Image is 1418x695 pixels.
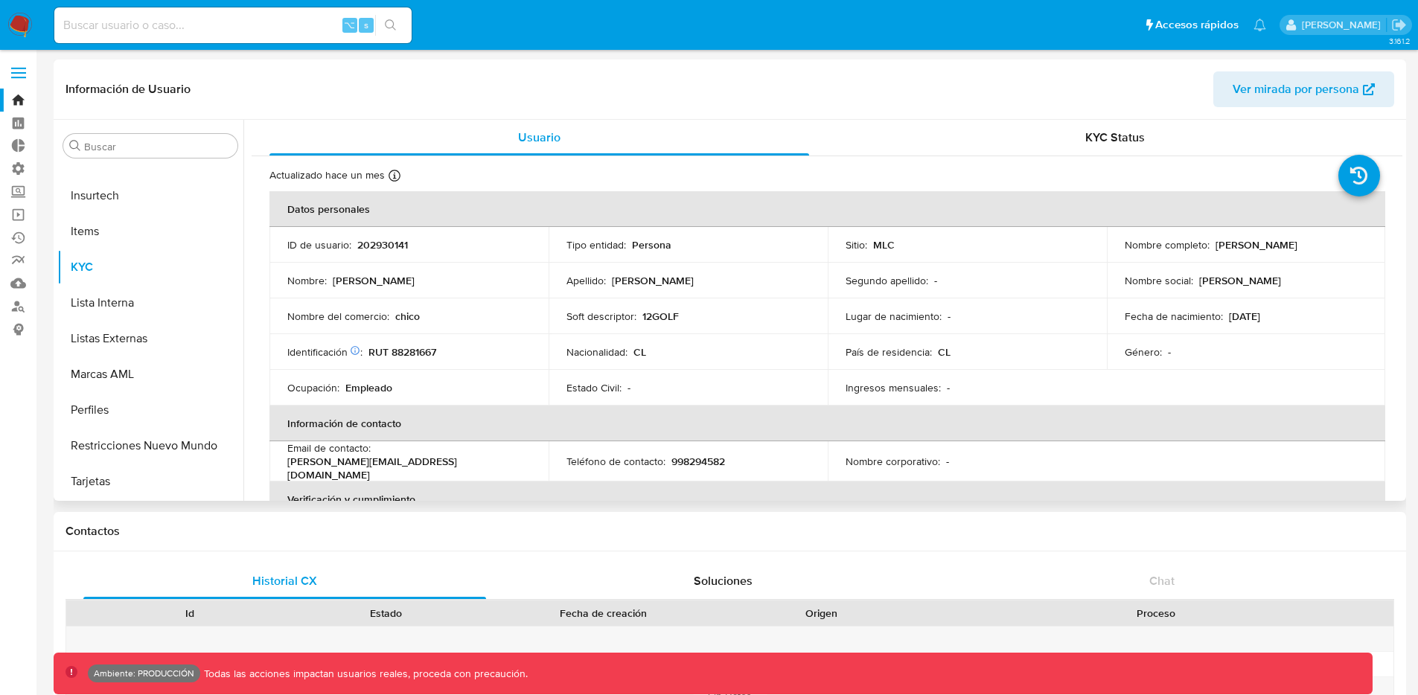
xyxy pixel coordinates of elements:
p: 202930141 [357,238,408,252]
p: ID de usuario : [287,238,351,252]
span: Historial CX [252,572,317,589]
p: Nombre : [287,274,327,287]
span: s [364,18,368,32]
div: Estado [298,606,473,621]
p: - [947,381,950,394]
a: Notificaciones [1253,19,1266,31]
p: 12GOLF [642,310,679,323]
div: Fecha de creación [494,606,713,621]
span: KYC Status [1085,129,1145,146]
p: Tipo entidad : [566,238,626,252]
p: - [946,455,949,468]
button: Insurtech [57,178,243,214]
p: Género : [1125,345,1162,359]
p: Ingresos mensuales : [846,381,941,394]
p: [PERSON_NAME] [612,274,694,287]
p: [DATE] [1229,310,1260,323]
p: chico [395,310,420,323]
button: Perfiles [57,392,243,428]
p: [PERSON_NAME] [1216,238,1297,252]
p: Fecha de nacimiento : [1125,310,1223,323]
span: Ver mirada por persona [1233,71,1359,107]
div: Proceso [930,606,1383,621]
p: Soft descriptor : [566,310,636,323]
span: Accesos rápidos [1155,17,1239,33]
h1: Información de Usuario [66,82,191,97]
th: Información de contacto [269,406,1385,441]
div: Origen [734,606,909,621]
p: CL [938,345,951,359]
a: Salir [1391,17,1407,33]
p: Nombre del comercio : [287,310,389,323]
button: Restricciones Nuevo Mundo [57,428,243,464]
span: Chat [1149,572,1175,589]
p: - [948,310,951,323]
p: MLC [873,238,895,252]
th: Verificación y cumplimiento [269,481,1385,517]
p: [PERSON_NAME] [333,274,415,287]
button: Ver mirada por persona [1213,71,1394,107]
h1: Contactos [66,524,1394,539]
p: Actualizado hace un mes [269,168,385,182]
p: Lugar de nacimiento : [846,310,942,323]
div: Id [103,606,278,621]
p: Nombre social : [1125,274,1193,287]
p: Nombre corporativo : [846,455,940,468]
p: Nacionalidad : [566,345,627,359]
span: Soluciones [694,572,753,589]
button: search-icon [375,15,406,36]
p: Segundo apellido : [846,274,928,287]
th: Datos personales [269,191,1385,227]
p: Apellido : [566,274,606,287]
p: - [627,381,630,394]
p: Nombre completo : [1125,238,1210,252]
p: Ambiente: PRODUCCIÓN [94,670,194,676]
button: Marcas AML [57,356,243,392]
p: Estado Civil : [566,381,622,394]
button: KYC [57,249,243,285]
span: ⌥ [344,18,355,32]
p: Teléfono de contacto : [566,455,665,468]
p: RUT 88281667 [368,345,436,359]
p: [PERSON_NAME][EMAIL_ADDRESS][DOMAIN_NAME] [287,455,525,481]
p: Ocupación : [287,381,339,394]
button: Lista Interna [57,285,243,321]
p: - [1168,345,1171,359]
p: [PERSON_NAME] [1199,274,1281,287]
span: Usuario [518,129,561,146]
button: Tarjetas [57,464,243,499]
p: 998294582 [671,455,725,468]
input: Buscar usuario o caso... [54,16,412,35]
p: Empleado [345,381,392,394]
p: Persona [632,238,671,252]
button: Listas Externas [57,321,243,356]
p: Identificación : [287,345,363,359]
button: Buscar [69,140,81,152]
p: País de residencia : [846,345,932,359]
p: CL [633,345,646,359]
p: Sitio : [846,238,867,252]
p: - [934,274,937,287]
input: Buscar [84,140,231,153]
p: joaquin.galliano@mercadolibre.com [1302,18,1386,32]
button: Items [57,214,243,249]
p: Todas las acciones impactan usuarios reales, proceda con precaución. [200,667,528,681]
p: Email de contacto : [287,441,371,455]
